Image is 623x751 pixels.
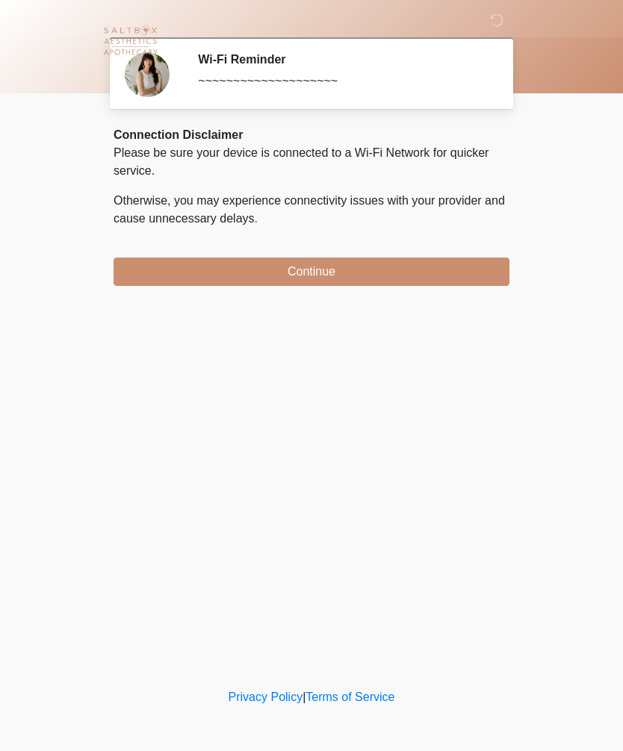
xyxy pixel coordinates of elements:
[114,126,509,144] div: Connection Disclaimer
[114,258,509,286] button: Continue
[114,144,509,180] p: Please be sure your device is connected to a Wi-Fi Network for quicker service.
[99,11,162,75] img: Saltbox Aesthetics Logo
[114,192,509,228] p: Otherwise, you may experience connectivity issues with your provider and cause unnecessary delays
[306,691,394,703] a: Terms of Service
[229,691,303,703] a: Privacy Policy
[255,212,258,225] span: .
[303,691,306,703] a: |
